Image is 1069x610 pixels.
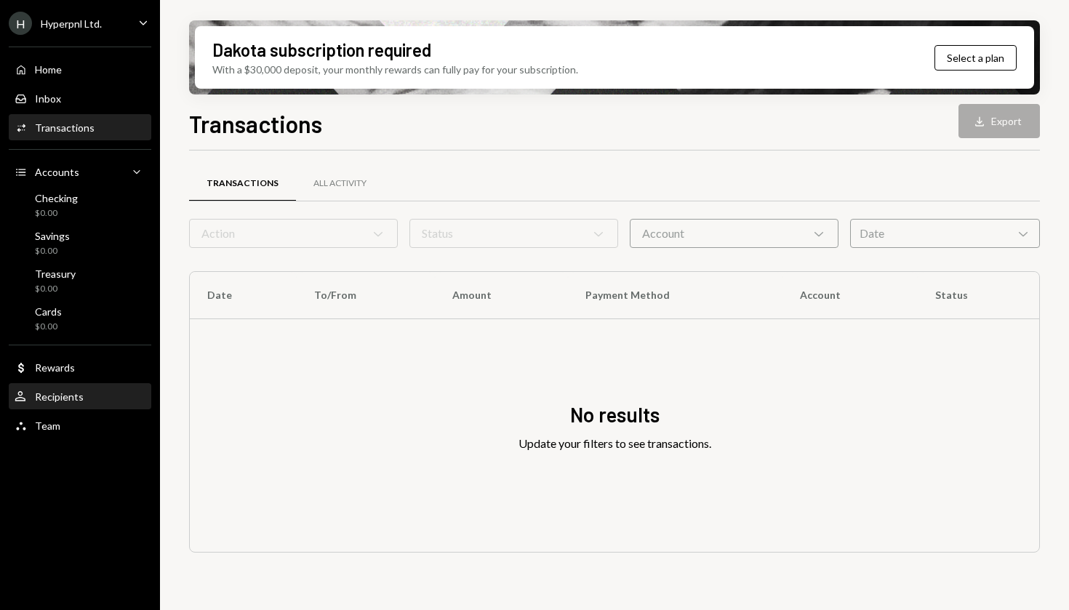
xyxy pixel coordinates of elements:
[9,354,151,380] a: Rewards
[850,219,1040,248] div: Date
[9,263,151,298] a: Treasury$0.00
[35,268,76,280] div: Treasury
[212,62,578,77] div: With a $30,000 deposit, your monthly rewards can fully pay for your subscription.
[934,45,1017,71] button: Select a plan
[41,17,102,30] div: Hyperpnl Ltd.
[207,177,279,190] div: Transactions
[9,158,151,185] a: Accounts
[9,12,32,35] div: H
[35,63,62,76] div: Home
[630,219,838,248] div: Account
[190,272,297,318] th: Date
[35,361,75,374] div: Rewards
[9,85,151,111] a: Inbox
[212,38,431,62] div: Dakota subscription required
[35,121,95,134] div: Transactions
[35,245,70,257] div: $0.00
[570,401,660,429] div: No results
[313,177,367,190] div: All Activity
[35,321,62,333] div: $0.00
[782,272,918,318] th: Account
[9,301,151,336] a: Cards$0.00
[9,56,151,82] a: Home
[297,272,435,318] th: To/From
[189,165,296,202] a: Transactions
[35,192,78,204] div: Checking
[296,165,384,202] a: All Activity
[9,412,151,438] a: Team
[35,230,70,242] div: Savings
[519,435,711,452] div: Update your filters to see transactions.
[568,272,782,318] th: Payment Method
[35,390,84,403] div: Recipients
[35,166,79,178] div: Accounts
[35,305,62,318] div: Cards
[9,114,151,140] a: Transactions
[9,188,151,222] a: Checking$0.00
[35,420,60,432] div: Team
[35,92,61,105] div: Inbox
[9,383,151,409] a: Recipients
[918,272,1039,318] th: Status
[35,283,76,295] div: $0.00
[35,207,78,220] div: $0.00
[9,225,151,260] a: Savings$0.00
[189,109,322,138] h1: Transactions
[435,272,568,318] th: Amount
